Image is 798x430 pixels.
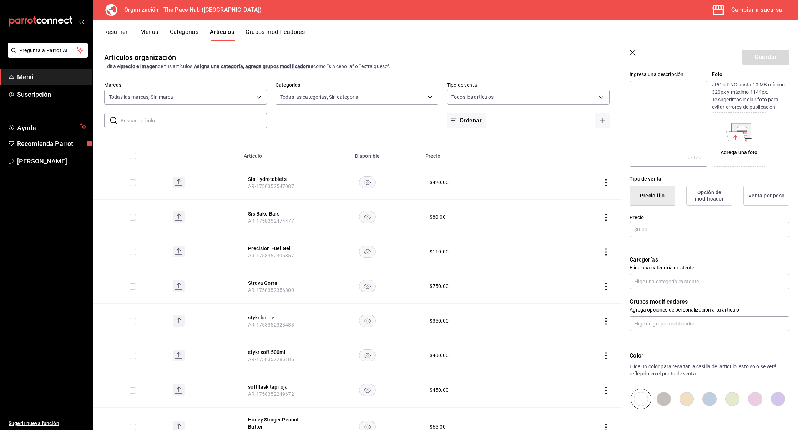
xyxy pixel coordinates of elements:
[79,19,84,24] button: open_drawer_menu
[359,176,376,188] button: availability-product
[602,318,610,325] button: actions
[712,71,789,78] p: Foto
[743,186,789,206] button: Venta por peso
[170,29,199,41] button: Categorías
[280,93,359,101] span: Todas las categorías, Sin categoría
[630,351,789,360] p: Color
[430,283,449,290] div: $ 750.00
[630,316,789,331] input: Elige un grupo modificador
[121,113,267,128] input: Buscar artículo
[630,363,789,377] p: Elige un color para resaltar la casilla del artículo, esto solo se verá reflejado en el punto de ...
[359,211,376,223] button: availability-product
[246,29,305,41] button: Grupos modificadores
[630,186,675,206] button: Precio fijo
[602,283,610,290] button: actions
[248,383,305,390] button: edit-product-location
[630,264,789,271] p: Elige una categoría existente
[118,6,262,14] h3: Organización - The Pace Hub ([GEOGRAPHIC_DATA])
[712,81,789,111] p: JPG o PNG hasta 10 MB mínimo 320px y máximo 1144px. Te sugerimos incluir foto para evitar errores...
[421,142,535,165] th: Precio
[630,256,789,264] p: Categorías
[430,248,449,255] div: $ 110.00
[239,142,314,165] th: Artículo
[451,93,494,101] span: Todos los artículos
[104,52,176,63] div: Artículos organización
[602,352,610,359] button: actions
[248,245,305,252] button: edit-product-location
[630,71,707,78] div: Ingresa una descripción
[359,349,376,361] button: availability-product
[447,113,486,128] button: Ordenar
[721,149,758,156] div: Agrega una foto
[19,47,77,54] span: Pregunta a Parrot AI
[248,218,294,224] span: AR-1758352474477
[104,29,129,41] button: Resumen
[602,179,610,186] button: actions
[688,154,702,161] div: 0 /125
[602,214,610,221] button: actions
[714,114,764,165] div: Agrega una foto
[359,246,376,258] button: availability-product
[248,253,294,258] span: AR-1758352396357
[359,384,376,396] button: availability-product
[109,93,173,101] span: Todas las marcas, Sin marca
[194,64,313,69] strong: Asigna una categoría, agrega grupos modificadores
[17,122,77,131] span: Ayuda
[104,63,610,70] div: Edita el de tus artículos. como “sin cebolla” o “extra queso”.
[248,176,305,183] button: edit-product-location
[248,391,294,397] span: AR-1758352249672
[248,349,305,356] button: edit-product-location
[104,82,267,87] label: Marcas
[276,82,438,87] label: Categorías
[630,274,789,289] input: Elige una categoría existente
[248,183,294,189] span: AR-1758352547087
[140,29,158,41] button: Menús
[210,29,234,41] button: Artículos
[17,156,87,166] span: [PERSON_NAME]
[731,5,784,15] div: Cambiar a sucursal
[104,29,798,41] div: navigation tabs
[430,213,446,221] div: $ 80.00
[602,387,610,394] button: actions
[630,222,789,237] input: $0.00
[121,64,158,69] strong: precio e imagen
[602,248,610,256] button: actions
[248,279,305,287] button: edit-product-location
[17,72,87,82] span: Menú
[630,215,789,220] label: Precio
[5,52,88,59] a: Pregunta a Parrot AI
[248,210,305,217] button: edit-product-location
[630,298,789,306] p: Grupos modificadores
[248,356,294,362] span: AR-1758352285185
[359,280,376,292] button: availability-product
[9,420,87,427] span: Sugerir nueva función
[359,315,376,327] button: availability-product
[430,317,449,324] div: $ 350.00
[17,139,87,148] span: Recomienda Parrot
[314,142,421,165] th: Disponible
[630,306,789,313] p: Agrega opciones de personalización a tu artículo
[8,43,88,58] button: Pregunta a Parrot AI
[248,287,294,293] span: AR-1758352356800
[17,90,87,99] span: Suscripción
[430,179,449,186] div: $ 420.00
[248,322,294,328] span: AR-1758352328488
[430,386,449,394] div: $ 450.00
[248,314,305,321] button: edit-product-location
[447,82,610,87] label: Tipo de venta
[686,186,732,206] button: Opción de modificador
[630,175,789,183] div: Tipo de venta
[430,352,449,359] div: $ 400.00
